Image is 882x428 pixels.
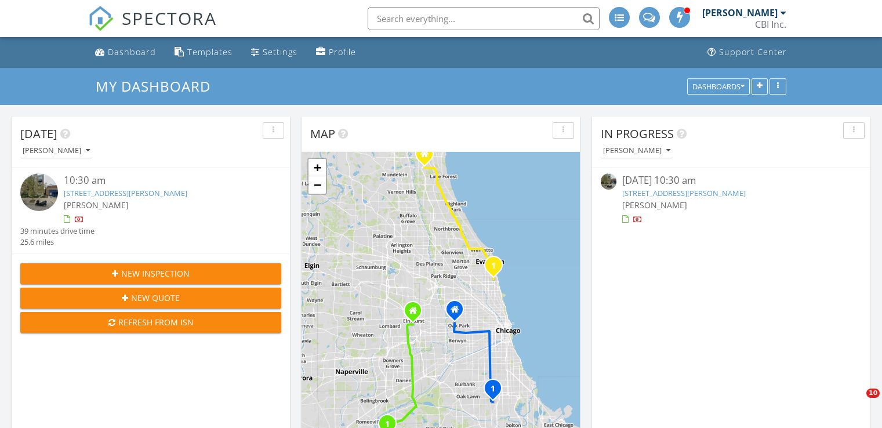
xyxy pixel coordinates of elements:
[20,173,281,248] a: 10:30 am [STREET_ADDRESS][PERSON_NAME] [PERSON_NAME] 39 minutes drive time 25.6 miles
[843,389,870,416] iframe: Intercom live chat
[170,42,237,63] a: Templates
[622,200,687,211] span: [PERSON_NAME]
[64,173,260,188] div: 10:30 am
[424,154,431,161] div: 28835 North Herky Dr, Suite 104, Lake Bluff IL 60044
[64,200,129,211] span: [PERSON_NAME]
[603,147,670,155] div: [PERSON_NAME]
[493,265,500,272] div: 6745 N Clark St 4S, Chicago, IL 60626
[20,312,281,333] button: Refresh from ISN
[866,389,880,398] span: 10
[310,126,335,142] span: Map
[692,82,745,90] div: Dashboards
[20,173,58,211] img: streetview
[601,143,673,159] button: [PERSON_NAME]
[20,288,281,309] button: New Quote
[263,46,297,57] div: Settings
[491,385,495,393] i: 1
[755,19,786,30] div: CBI Inc.
[703,42,792,63] a: Support Center
[719,46,787,57] div: Support Center
[308,159,326,176] a: Zoom in
[491,262,496,270] i: 1
[493,388,500,395] div: 2119 W 107th Pl, Chicago, IL 60643
[413,310,420,317] div: 107 One, Elmhurst IL 60126
[121,267,190,280] span: New Inspection
[329,46,356,57] div: Profile
[601,126,674,142] span: In Progress
[368,7,600,30] input: Search everything...
[687,78,750,95] button: Dashboards
[308,176,326,194] a: Zoom out
[90,42,161,63] a: Dashboard
[622,173,840,188] div: [DATE] 10:30 am
[20,126,57,142] span: [DATE]
[702,7,778,19] div: [PERSON_NAME]
[108,46,156,57] div: Dashboard
[131,292,180,304] span: New Quote
[23,147,90,155] div: [PERSON_NAME]
[64,188,187,198] a: [STREET_ADDRESS][PERSON_NAME]
[455,309,462,316] div: 1116 CHICAGO AVE, Oak Park IL 60302
[20,143,92,159] button: [PERSON_NAME]
[96,77,220,96] a: My Dashboard
[88,16,217,40] a: SPECTORA
[601,173,862,225] a: [DATE] 10:30 am [STREET_ADDRESS][PERSON_NAME] [PERSON_NAME]
[88,6,114,31] img: The Best Home Inspection Software - Spectora
[246,42,302,63] a: Settings
[20,226,95,237] div: 39 minutes drive time
[122,6,217,30] span: SPECTORA
[622,188,746,198] a: [STREET_ADDRESS][PERSON_NAME]
[20,263,281,284] button: New Inspection
[20,237,95,248] div: 25.6 miles
[311,42,361,63] a: Profile
[30,316,272,328] div: Refresh from ISN
[187,46,233,57] div: Templates
[601,173,616,189] img: streetview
